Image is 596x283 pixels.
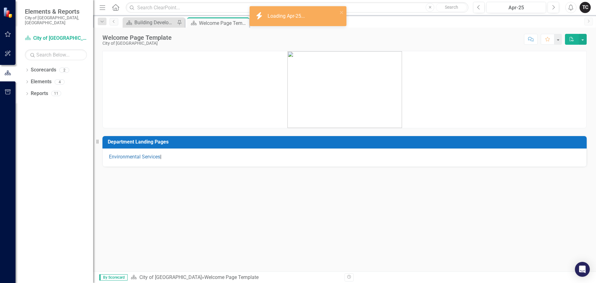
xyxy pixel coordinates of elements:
a: Environmental Services [109,154,160,160]
div: Apr-25 [489,4,544,11]
span: Search [445,5,458,10]
a: City of [GEOGRAPHIC_DATA] [25,35,87,42]
a: Scorecards [31,66,56,74]
div: Loading Apr-25... [268,13,306,20]
div: Open Intercom Messenger [575,262,590,277]
div: Welcome Page Template [102,34,172,41]
a: City of [GEOGRAPHIC_DATA] [139,274,202,280]
div: Welcome Page Template [199,19,248,27]
div: 11 [51,91,61,96]
button: TC [580,2,591,13]
div: 2 [59,67,69,73]
p: | [109,153,580,161]
h3: Department Landing Pages [108,139,584,145]
div: 4 [55,79,65,84]
img: ClearPoint Strategy [3,7,14,18]
span: Elements & Reports [25,8,87,15]
input: Search Below... [25,49,87,60]
div: Welcome Page Template [204,274,259,280]
div: » [131,274,340,281]
small: City of [GEOGRAPHIC_DATA], [GEOGRAPHIC_DATA] [25,15,87,25]
a: Elements [31,78,52,85]
div: City of [GEOGRAPHIC_DATA] [102,41,172,46]
button: close [340,9,344,16]
span: By Scorecard [99,274,128,281]
button: Search [436,3,467,12]
input: Search ClearPoint... [126,2,468,13]
a: Building Development Services [124,19,175,26]
a: Reports [31,90,48,97]
div: Building Development Services [134,19,175,26]
button: Apr-25 [486,2,546,13]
